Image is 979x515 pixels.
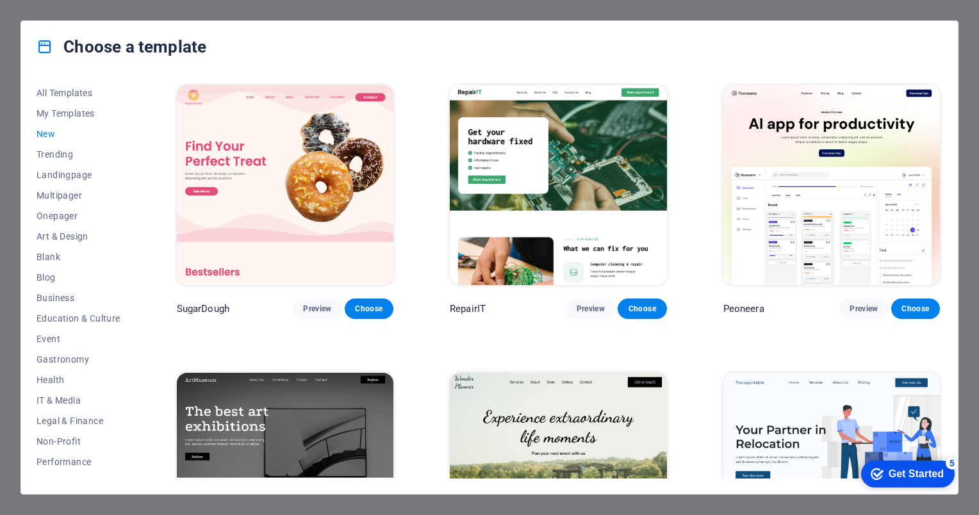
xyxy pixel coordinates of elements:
span: Health [37,375,120,385]
img: Peoneera [723,85,940,285]
span: Legal & Finance [37,416,120,426]
span: Preview [850,304,878,314]
button: Preview [839,298,888,319]
span: Blog [37,272,120,282]
span: Multipager [37,190,120,200]
span: Preview [577,304,605,314]
button: Onepager [37,206,120,226]
button: All Templates [37,83,120,103]
button: Choose [891,298,940,319]
button: Landingpage [37,165,120,185]
span: My Templates [37,108,120,119]
button: Gastronomy [37,349,120,370]
button: Choose [618,298,666,319]
button: New [37,124,120,144]
span: IT & Media [37,395,120,405]
span: Onepager [37,211,120,221]
div: Get Started 5 items remaining, 0% complete [10,6,104,33]
button: Multipager [37,185,120,206]
button: Blank [37,247,120,267]
button: Business [37,288,120,308]
button: Blog [37,267,120,288]
button: Event [37,329,120,349]
button: Preview [566,298,615,319]
p: Peoneera [723,302,764,315]
span: Choose [355,304,383,314]
p: RepairIT [450,302,486,315]
span: Choose [628,304,656,314]
span: Choose [901,304,930,314]
span: Event [37,334,120,344]
button: Preview [293,298,341,319]
span: Art & Design [37,231,120,241]
span: Landingpage [37,170,120,180]
span: Business [37,293,120,303]
img: SugarDough [177,85,393,285]
button: Non-Profit [37,431,120,452]
button: Performance [37,452,120,472]
button: Art & Design [37,226,120,247]
span: Trending [37,149,120,159]
button: Legal & Finance [37,411,120,431]
span: Preview [303,304,331,314]
button: IT & Media [37,390,120,411]
span: All Templates [37,88,120,98]
span: Blank [37,252,120,262]
span: Portfolio [37,477,120,487]
button: Health [37,370,120,390]
span: Gastronomy [37,354,120,364]
button: Portfolio [37,472,120,493]
p: SugarDough [177,302,229,315]
button: My Templates [37,103,120,124]
div: 5 [95,3,108,15]
h4: Choose a template [37,37,206,57]
span: New [37,129,120,139]
button: Trending [37,144,120,165]
span: Performance [37,457,120,467]
button: Education & Culture [37,308,120,329]
img: RepairIT [450,85,666,285]
span: Education & Culture [37,313,120,323]
span: Non-Profit [37,436,120,446]
div: Get Started [38,14,93,26]
button: Choose [345,298,393,319]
